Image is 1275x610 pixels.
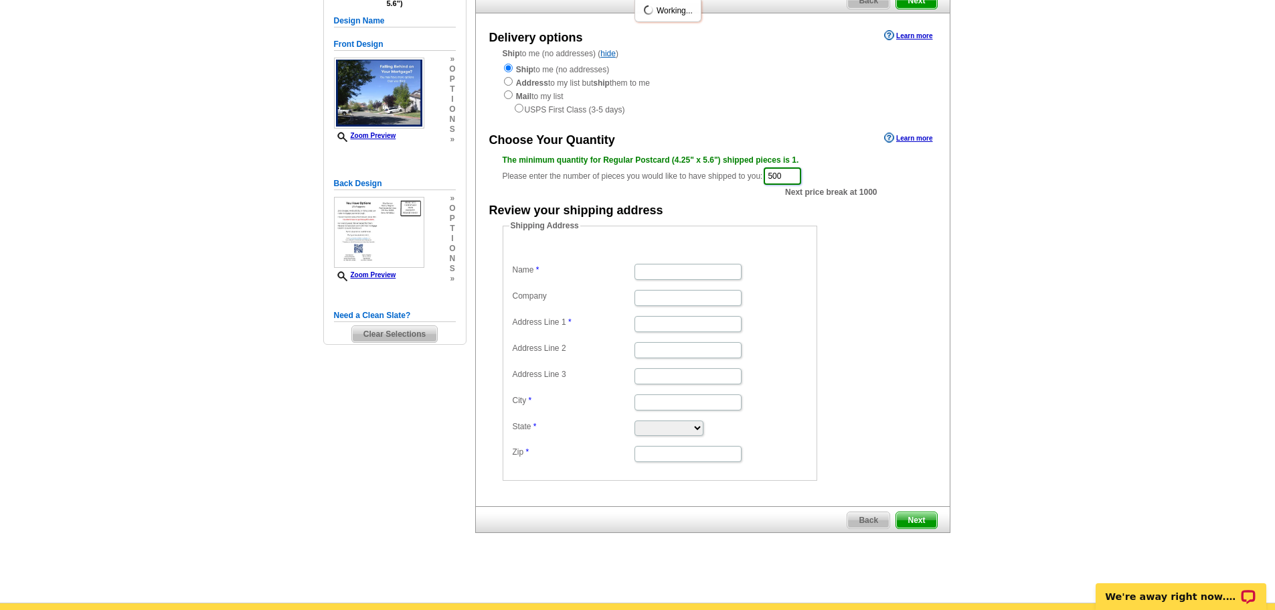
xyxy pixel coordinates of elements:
[489,131,615,149] div: Choose Your Quantity
[334,271,396,279] a: Zoom Preview
[334,58,424,129] img: small-thumb.jpg
[503,49,520,58] strong: Ship
[449,54,455,64] span: »
[503,102,923,116] div: USPS First Class (3-5 days)
[503,154,923,166] div: The minimum quantity for Regular Postcard (4.25" x 5.6") shipped pieces is 1.
[449,64,455,74] span: o
[449,254,455,264] span: n
[449,264,455,274] span: s
[513,446,633,458] label: Zip
[449,104,455,115] span: o
[489,29,583,47] div: Delivery options
[593,78,610,88] strong: ship
[516,65,533,74] strong: Ship
[513,421,633,433] label: State
[352,326,437,342] span: Clear Selections
[513,316,633,328] label: Address Line 1
[896,512,936,528] span: Next
[847,512,890,529] a: Back
[334,15,456,27] h5: Design Name
[449,244,455,254] span: o
[785,186,877,198] span: Next price break at 1000
[516,78,548,88] strong: Address
[449,214,455,224] span: p
[449,125,455,135] span: s
[503,62,923,116] div: to me (no addresses) to my list but them to me to my list
[1087,568,1275,610] iframe: LiveChat chat widget
[334,132,396,139] a: Zoom Preview
[334,197,424,268] img: small-thumb.jpg
[884,133,932,143] a: Learn more
[513,290,633,302] label: Company
[334,38,456,51] h5: Front Design
[489,202,663,220] div: Review your shipping address
[509,220,580,232] legend: Shipping Address
[449,234,455,244] span: i
[449,204,455,214] span: o
[516,92,531,101] strong: Mail
[600,49,616,58] a: hide
[449,115,455,125] span: n
[476,48,950,116] div: to me (no addresses) ( )
[449,194,455,204] span: »
[513,368,633,380] label: Address Line 3
[643,5,654,15] img: loading...
[449,74,455,84] span: p
[513,394,633,406] label: City
[503,154,923,186] div: Please enter the number of pieces you would like to have shipped to you:
[513,264,633,276] label: Name
[847,512,889,528] span: Back
[513,342,633,354] label: Address Line 2
[334,309,456,322] h5: Need a Clean Slate?
[449,135,455,145] span: »
[884,30,932,41] a: Learn more
[449,94,455,104] span: i
[449,224,455,234] span: t
[449,84,455,94] span: t
[449,274,455,284] span: »
[334,177,456,190] h5: Back Design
